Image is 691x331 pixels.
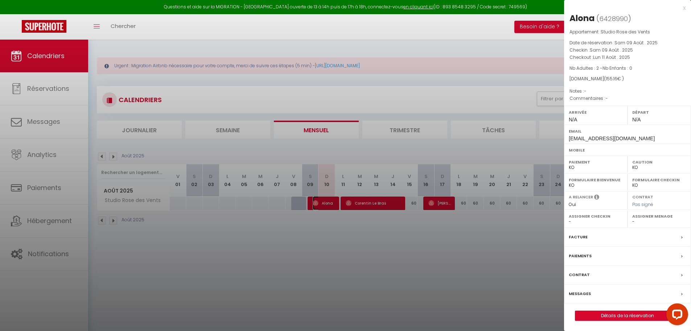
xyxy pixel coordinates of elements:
label: Facture [569,233,588,241]
p: Date de réservation : [569,39,686,47]
span: Pas signé [632,201,653,207]
p: Checkout : [569,54,686,61]
label: Arrivée [569,109,623,116]
label: Paiement [569,158,623,166]
div: [DOMAIN_NAME] [569,76,686,82]
span: - [605,95,608,101]
span: Nb Enfants : 0 [602,65,632,71]
span: Sam 09 Août . 2025 [590,47,633,53]
span: N/A [569,117,577,122]
label: Caution [632,158,686,166]
label: Formulaire Checkin [632,176,686,183]
label: Contrat [632,194,653,199]
span: Sam 09 Août . 2025 [614,40,658,46]
span: N/A [632,117,641,122]
a: Détails de la réservation [575,311,680,320]
span: - [584,88,587,94]
span: [EMAIL_ADDRESS][DOMAIN_NAME] [569,136,655,141]
label: Email [569,128,686,135]
p: Commentaires : [569,95,686,102]
i: Sélectionner OUI si vous souhaiter envoyer les séquences de messages post-checkout [594,194,599,202]
p: Notes : [569,88,686,95]
span: Nb Adultes : 2 - [569,65,632,71]
label: Paiements [569,252,592,260]
span: ( ) [596,13,631,24]
label: Messages [569,290,591,298]
label: Assigner Menage [632,213,686,220]
label: Contrat [569,271,590,279]
label: Formulaire Bienvenue [569,176,623,183]
div: Alona [569,12,595,24]
label: Assigner Checkin [569,213,623,220]
button: Détails de la réservation [575,311,680,321]
span: ( € ) [604,76,624,82]
span: 6428990 [599,14,628,23]
p: Checkin : [569,47,686,54]
label: A relancer [569,194,593,200]
span: Lun 11 Août . 2025 [593,54,630,60]
span: 155.16 [606,76,617,82]
p: Appartement : [569,28,686,36]
label: Départ [632,109,686,116]
span: Studio Rose des Vents [601,29,650,35]
iframe: LiveChat chat widget [661,300,691,331]
label: Mobile [569,146,686,154]
div: x [564,4,686,12]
